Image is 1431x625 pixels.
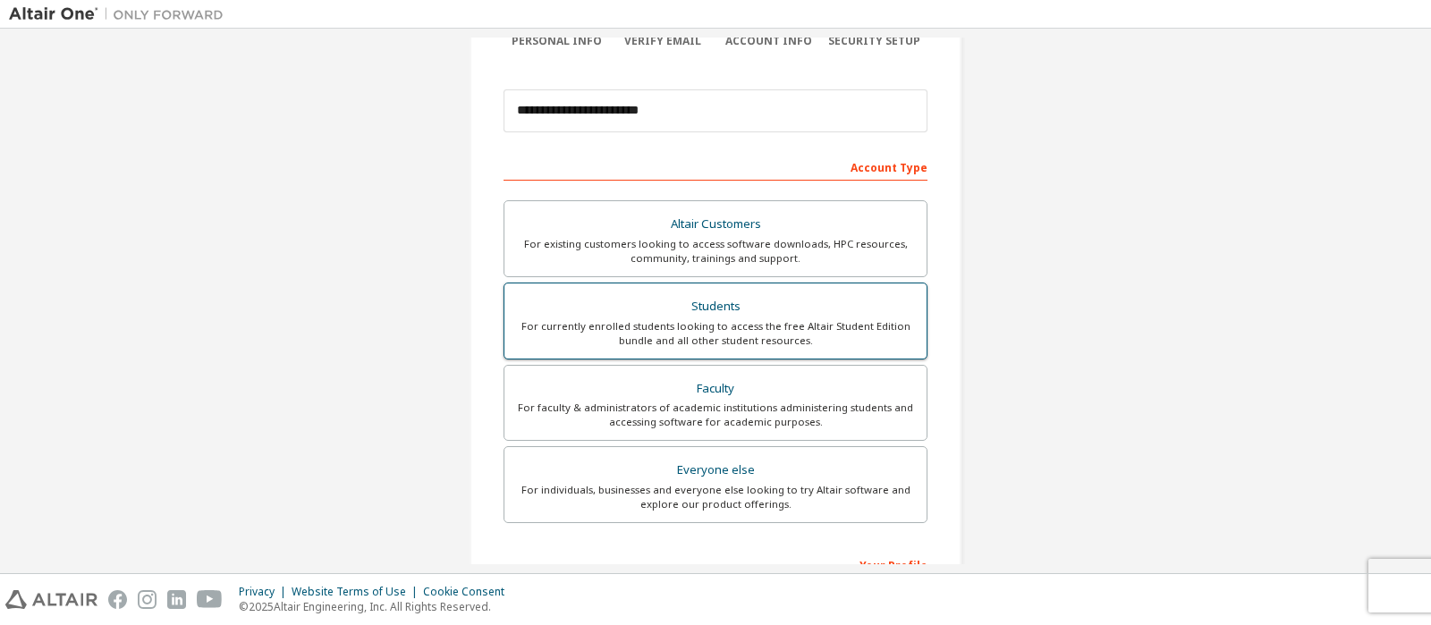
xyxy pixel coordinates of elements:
[138,590,157,609] img: instagram.svg
[9,5,233,23] img: Altair One
[167,590,186,609] img: linkedin.svg
[515,401,916,429] div: For faculty & administrators of academic institutions administering students and accessing softwa...
[292,585,423,599] div: Website Terms of Use
[515,376,916,401] div: Faculty
[504,152,927,181] div: Account Type
[515,237,916,266] div: For existing customers looking to access software downloads, HPC resources, community, trainings ...
[5,590,97,609] img: altair_logo.svg
[197,590,223,609] img: youtube.svg
[239,585,292,599] div: Privacy
[822,34,928,48] div: Security Setup
[610,34,716,48] div: Verify Email
[504,34,610,48] div: Personal Info
[423,585,515,599] div: Cookie Consent
[504,550,927,579] div: Your Profile
[108,590,127,609] img: facebook.svg
[515,458,916,483] div: Everyone else
[515,294,916,319] div: Students
[515,319,916,348] div: For currently enrolled students looking to access the free Altair Student Edition bundle and all ...
[239,599,515,614] p: © 2025 Altair Engineering, Inc. All Rights Reserved.
[515,212,916,237] div: Altair Customers
[715,34,822,48] div: Account Info
[515,483,916,511] div: For individuals, businesses and everyone else looking to try Altair software and explore our prod...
